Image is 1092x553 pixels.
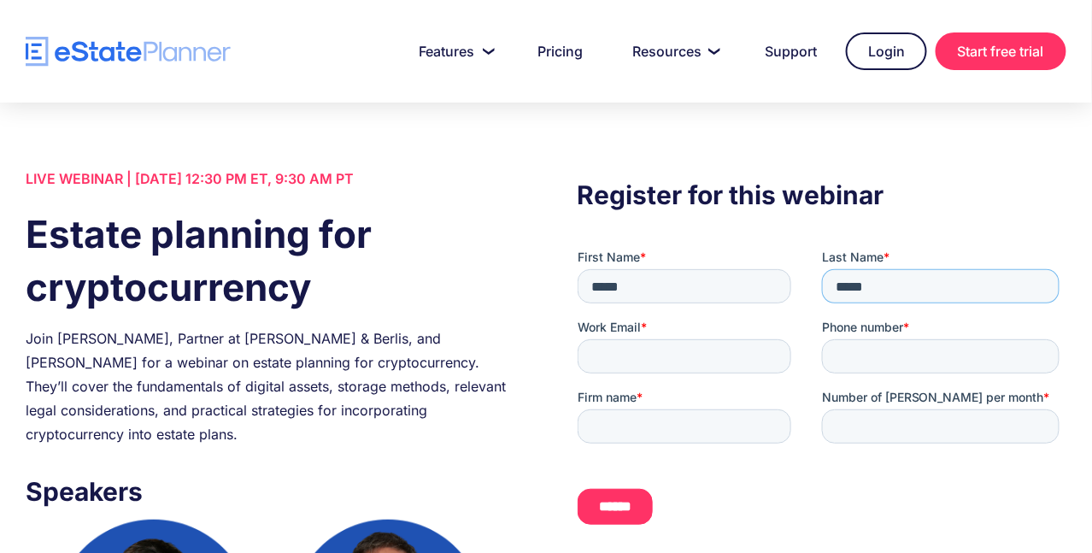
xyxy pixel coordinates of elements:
a: Login [846,32,927,70]
h3: Register for this webinar [578,175,1066,215]
a: Support [744,34,837,68]
div: Join [PERSON_NAME], Partner at [PERSON_NAME] & Berlis, and [PERSON_NAME] for a webinar on estate ... [26,327,514,446]
a: Resources [612,34,736,68]
h1: Estate planning for cryptocurrency [26,208,514,314]
a: home [26,37,231,67]
a: Features [398,34,508,68]
iframe: Form 0 [578,249,1066,538]
a: Pricing [517,34,603,68]
h3: Speakers [26,472,514,511]
div: LIVE WEBINAR | [DATE] 12:30 PM ET, 9:30 AM PT [26,167,514,191]
a: Start free trial [936,32,1066,70]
